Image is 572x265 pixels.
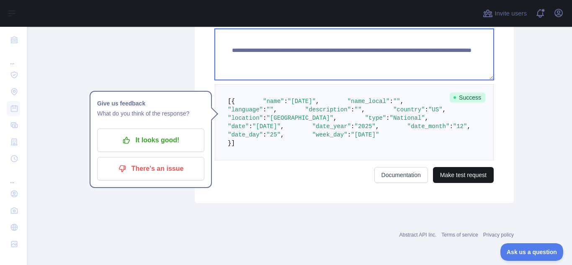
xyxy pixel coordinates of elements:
p: There's an issue [103,162,198,176]
span: "12" [453,123,467,130]
span: "date_year" [312,123,351,130]
span: , [273,106,277,113]
span: "25" [266,131,281,138]
div: ... [7,49,20,66]
span: : [390,98,393,105]
span: "date_month" [407,123,450,130]
span: "date" [228,123,249,130]
span: , [467,123,470,130]
span: , [376,123,379,130]
span: "US" [428,106,443,113]
span: , [316,98,319,105]
span: , [333,115,337,121]
span: "type" [365,115,386,121]
span: "National" [390,115,425,121]
a: Documentation [374,167,428,183]
p: What do you think of the response? [97,108,204,118]
span: "[DATE]" [351,131,379,138]
span: } [228,140,231,147]
span: : [351,106,354,113]
span: "date_day" [228,131,263,138]
a: Privacy policy [483,232,514,238]
p: It looks good! [103,133,198,147]
span: [ [228,98,231,105]
a: Terms of service [441,232,478,238]
span: "name_local" [348,98,390,105]
span: , [361,106,365,113]
span: "name" [263,98,284,105]
span: ] [231,140,234,147]
span: "[DATE]" [253,123,281,130]
span: , [281,131,284,138]
span: "[DATE]" [288,98,316,105]
iframe: Toggle Customer Support [500,243,564,261]
span: : [425,106,428,113]
span: : [263,131,266,138]
span: Success [450,93,485,103]
a: Abstract API Inc. [399,232,437,238]
span: "" [266,106,273,113]
span: : [263,115,266,121]
span: : [351,123,354,130]
span: "location" [228,115,263,121]
span: : [348,131,351,138]
span: "week_day" [312,131,348,138]
span: Invite users [495,9,527,18]
span: , [425,115,428,121]
button: Make test request [433,167,494,183]
span: { [231,98,234,105]
button: It looks good! [97,129,204,152]
span: , [400,98,404,105]
button: Invite users [481,7,528,20]
span: , [281,123,284,130]
span: : [284,98,287,105]
span: "2025" [355,123,376,130]
span: "[GEOGRAPHIC_DATA]" [266,115,333,121]
h1: Give us feedback [97,98,204,108]
div: ... [7,168,20,185]
span: "description" [305,106,351,113]
span: : [386,115,389,121]
span: "" [393,98,400,105]
span: , [443,106,446,113]
span: "language" [228,106,263,113]
span: : [249,123,252,130]
span: : [449,123,453,130]
span: : [263,106,266,113]
span: "" [354,106,361,113]
span: "country" [393,106,425,113]
button: There's an issue [97,157,204,180]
